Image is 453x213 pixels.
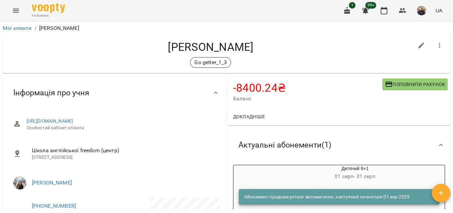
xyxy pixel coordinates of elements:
[27,118,73,124] a: [URL][DOMAIN_NAME]
[32,179,72,186] a: [PERSON_NAME]
[32,3,65,13] img: Voopty Logo
[365,2,376,9] span: 99+
[233,95,382,103] span: Баланс
[32,147,215,155] span: Школа англійської freedom (центр)
[34,24,36,32] li: /
[32,14,65,18] span: For Business
[190,57,231,68] div: Go getter_1_3
[27,125,215,131] span: Особистий кабінет клієнта
[228,128,450,162] div: Актуальні абонементи(1)
[3,76,225,110] div: Інформація про учня
[238,140,331,150] span: Актуальні абонементи ( 1 )
[32,154,215,161] p: [STREET_ADDRESS]
[3,25,32,31] a: Мої клієнти
[233,81,382,95] h4: -8400.24 ₴
[349,2,356,9] span: 1
[382,78,448,90] button: Поповнити рахунок
[265,165,445,181] div: Дитячий 8+1
[13,176,27,189] img: Марина Сергіівна Мордюк
[8,40,414,54] h4: [PERSON_NAME]
[433,4,445,17] button: UA
[233,165,265,181] div: Дитячий 8+1
[335,173,375,179] span: 01 серп - 31 серп
[233,113,265,121] span: Докладніше
[32,203,76,209] a: [PHONE_NUMBER]
[8,3,24,19] button: Menu
[385,80,445,88] span: Поповнити рахунок
[244,191,410,203] div: Абонемент продовжується автоматично, наступний почнеться 01 вер 2025
[13,88,89,98] span: Інформація про учня
[194,58,227,66] p: Go getter_1_3
[3,24,450,32] nav: breadcrumb
[417,6,426,15] img: ad96a223c3aa0afd89c37e24d2e0bc2b.jpg
[230,111,268,123] button: Докладніше
[39,24,79,32] p: [PERSON_NAME]
[435,7,442,14] span: UA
